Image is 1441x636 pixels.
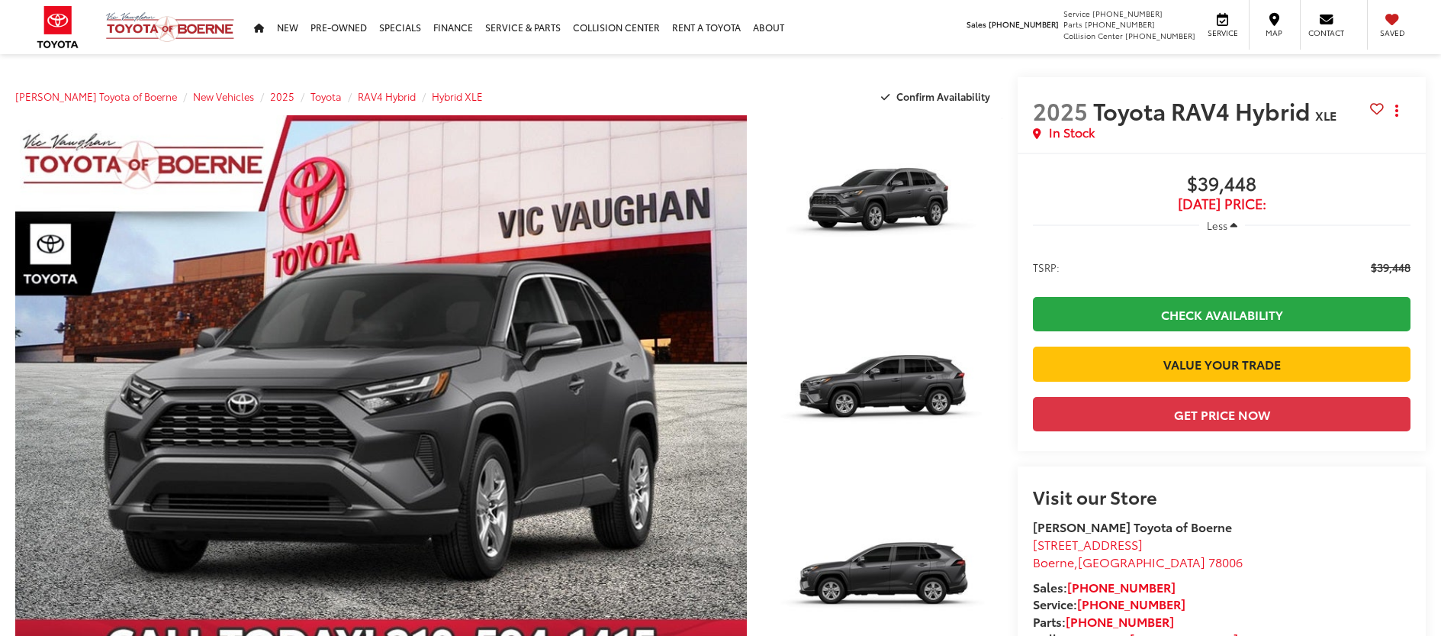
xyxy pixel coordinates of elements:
[1125,30,1195,41] span: [PHONE_NUMBER]
[1033,260,1060,275] span: TSRP:
[1384,97,1410,124] button: Actions
[1207,218,1227,232] span: Less
[1063,18,1082,30] span: Parts
[761,113,1005,296] img: 2025 Toyota RAV4 Hybrid Hybrid XLE
[1375,27,1409,38] span: Saved
[193,89,254,103] a: New Vehicles
[1033,94,1088,127] span: 2025
[432,89,483,103] a: Hybrid XLE
[1063,8,1090,19] span: Service
[764,303,1002,483] a: Expand Photo 2
[1033,578,1176,596] strong: Sales:
[1033,612,1174,630] strong: Parts:
[873,83,1003,110] button: Confirm Availability
[15,89,177,103] a: [PERSON_NAME] Toyota of Boerne
[1063,30,1123,41] span: Collision Center
[1033,535,1143,553] span: [STREET_ADDRESS]
[1085,18,1155,30] span: [PHONE_NUMBER]
[1199,211,1245,239] button: Less
[1033,297,1410,331] a: Check Availability
[1308,27,1344,38] span: Contact
[1033,595,1185,612] strong: Service:
[1033,173,1410,196] span: $39,448
[1033,553,1074,570] span: Boerne
[967,18,986,30] span: Sales
[1093,94,1315,127] span: Toyota RAV4 Hybrid
[764,115,1002,295] a: Expand Photo 1
[105,11,235,43] img: Vic Vaughan Toyota of Boerne
[1205,27,1240,38] span: Service
[1371,260,1410,275] span: $39,448
[1395,105,1398,117] span: dropdown dots
[1033,347,1410,381] a: Value Your Trade
[1067,578,1176,596] a: [PHONE_NUMBER]
[1078,553,1205,570] span: [GEOGRAPHIC_DATA]
[761,301,1005,484] img: 2025 Toyota RAV4 Hybrid Hybrid XLE
[1033,535,1243,570] a: [STREET_ADDRESS] Boerne,[GEOGRAPHIC_DATA] 78006
[1049,124,1095,141] span: In Stock
[1033,553,1243,570] span: ,
[1033,397,1410,431] button: Get Price Now
[1066,612,1174,630] a: [PHONE_NUMBER]
[1077,595,1185,612] a: [PHONE_NUMBER]
[358,89,416,103] a: RAV4 Hybrid
[310,89,342,103] a: Toyota
[1033,518,1232,535] strong: [PERSON_NAME] Toyota of Boerne
[896,89,990,103] span: Confirm Availability
[989,18,1059,30] span: [PHONE_NUMBER]
[1092,8,1163,19] span: [PHONE_NUMBER]
[270,89,294,103] a: 2025
[1033,196,1410,211] span: [DATE] Price:
[1257,27,1291,38] span: Map
[1315,106,1336,124] span: XLE
[1033,486,1410,506] h2: Visit our Store
[1208,553,1243,570] span: 78006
